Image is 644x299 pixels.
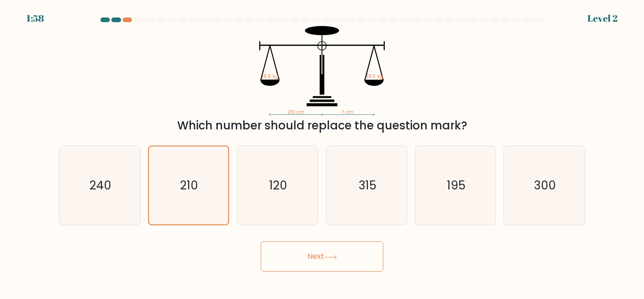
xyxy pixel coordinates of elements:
tspan: 18.5 kg [367,73,383,80]
tspan: ? cm [342,109,354,116]
text: 195 [447,177,465,194]
button: Next [261,241,383,272]
text: 240 [90,177,111,194]
text: 210 [181,177,198,194]
div: Which number should replace the question mark? [65,117,579,134]
div: 1:58 [26,11,44,26]
div: Level 2 [587,11,618,26]
tspan: 210 cm [287,109,305,116]
text: 300 [534,177,556,194]
text: 315 [358,177,376,194]
tspan: 18.5 kg [262,73,279,80]
text: 120 [269,177,287,194]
